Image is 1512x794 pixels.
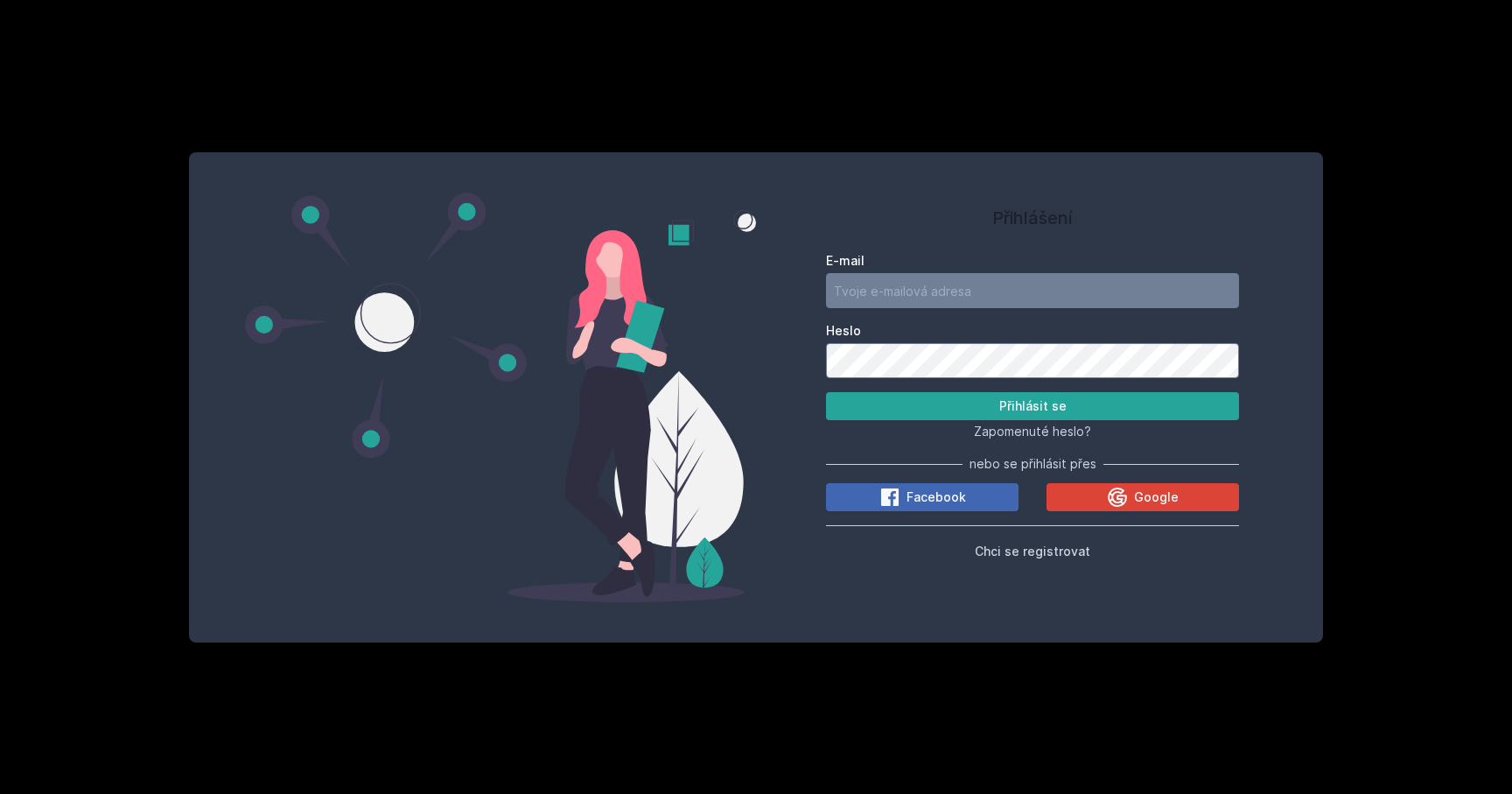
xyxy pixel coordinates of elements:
[826,252,1239,270] label: E-mail
[975,544,1090,559] span: Chci se registrovat
[826,322,1239,340] label: Heslo
[826,483,1018,511] button: Facebook
[906,488,966,506] span: Facebook
[975,540,1090,561] button: Chci se registrovat
[969,455,1096,473] span: nebo se přihlásit přes
[1134,488,1179,506] span: Google
[826,205,1239,231] h1: Přihlášení
[1046,483,1239,511] button: Google
[826,273,1239,308] input: Tvoje e-mailová adresa
[974,424,1091,439] span: Zapomenuté heslo?
[826,392,1239,420] button: Přihlásit se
